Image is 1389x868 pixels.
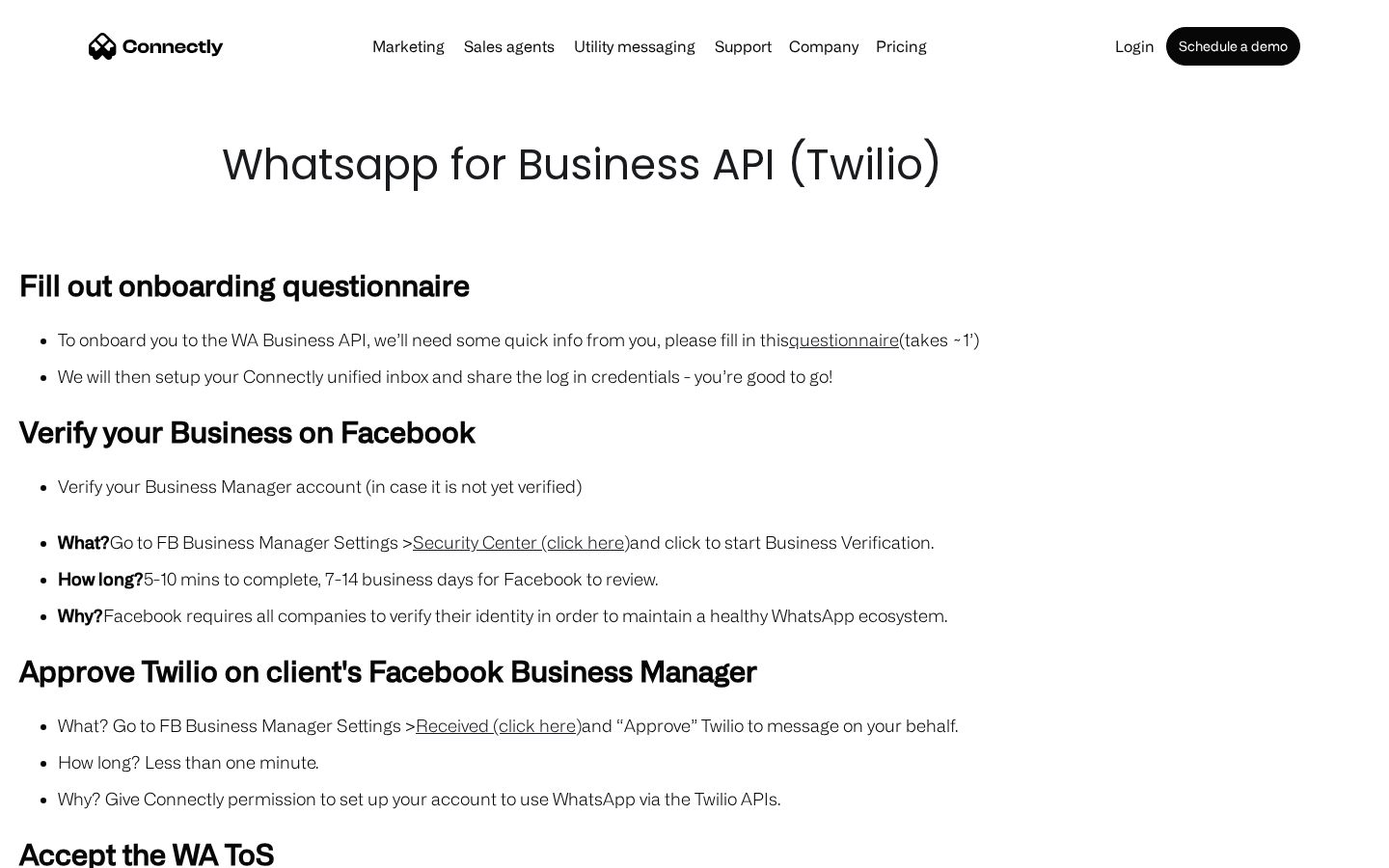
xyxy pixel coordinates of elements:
li: What? Go to FB Business Manager Settings > and “Approve” Twilio to message on your behalf. [58,712,1370,739]
li: Verify your Business Manager account (in case it is not yet verified) [58,473,1370,500]
a: Pricing [868,39,935,54]
strong: How long? [58,569,144,588]
a: Schedule a demo [1166,27,1300,66]
a: Marketing [365,39,452,54]
li: How long? Less than one minute. [58,748,1370,775]
h1: Whatsapp for Business API (Twilio) [222,135,1167,195]
a: Security Center (click here) [413,532,630,552]
li: Why? Give Connectly permission to set up your account to use WhatsApp via the Twilio APIs. [58,785,1370,812]
div: Company [789,33,858,60]
li: 5-10 mins to complete, 7-14 business days for Facebook to review. [58,565,1370,592]
strong: Why? [58,606,103,625]
strong: Fill out onboarding questionnaire [19,268,470,301]
li: Go to FB Business Manager Settings > and click to start Business Verification. [58,529,1370,556]
strong: Approve Twilio on client's Facebook Business Manager [19,654,757,687]
strong: Verify your Business on Facebook [19,415,476,448]
a: Support [707,39,779,54]
strong: What? [58,532,110,552]
li: We will then setup your Connectly unified inbox and share the log in credentials - you’re good to... [58,363,1370,390]
a: questionnaire [789,330,899,349]
li: Facebook requires all companies to verify their identity in order to maintain a healthy WhatsApp ... [58,602,1370,629]
aside: Language selected: English [19,834,116,861]
ul: Language list [39,834,116,861]
a: Utility messaging [566,39,703,54]
a: Sales agents [456,39,562,54]
a: Login [1107,39,1162,54]
a: Received (click here) [416,716,582,735]
li: To onboard you to the WA Business API, we’ll need some quick info from you, please fill in this (... [58,326,1370,353]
